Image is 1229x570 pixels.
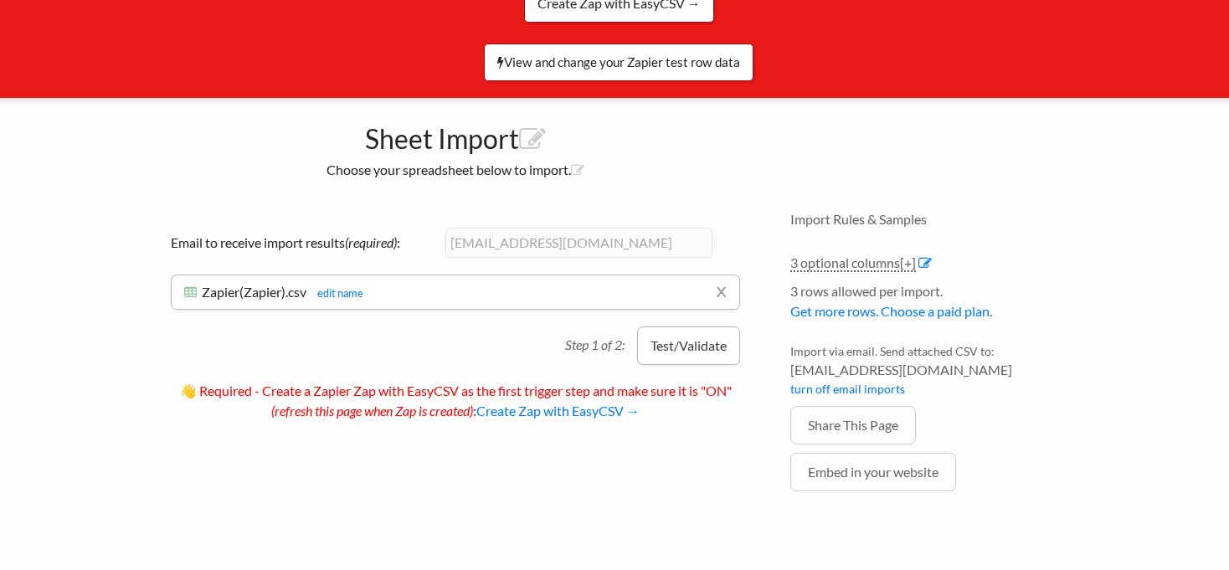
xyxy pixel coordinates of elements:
[154,162,757,177] h2: Choose your spreadsheet below to import.
[309,286,363,300] a: edit name
[900,254,916,270] span: [+]
[202,284,306,300] span: Zapier(Zapier).csv
[1145,486,1209,550] iframe: Drift Widget Chat Controller
[171,368,740,421] p: 👋 Required - Create a Zapier Zap with EasyCSV as the first trigger step and make sure it is "ON" :
[790,211,1075,227] h4: Import Rules & Samples
[565,326,637,355] p: Step 1 of 2:
[484,44,753,81] a: View and change your Zapier test row data
[790,382,905,396] a: turn off email imports
[790,303,992,319] a: Get more rows. Choose a paid plan.
[637,326,740,365] button: Test/Validate
[790,406,916,444] a: Share This Page
[790,281,1075,330] li: 3 rows allowed per import.
[790,453,956,491] a: Embed in your website
[790,342,1075,406] li: Import via email. Send attached CSV to:
[790,360,1075,380] span: [EMAIL_ADDRESS][DOMAIN_NAME]
[345,234,397,250] i: (required)
[171,233,439,253] label: Email to receive import results :
[790,254,916,272] a: 3 optional columns[+]
[271,403,473,419] i: (refresh this page when Zap is created)
[154,115,757,155] h1: Sheet Import
[716,275,727,307] a: x
[476,403,640,419] a: Create Zap with EasyCSV →
[445,228,713,258] input: example@gmail.com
